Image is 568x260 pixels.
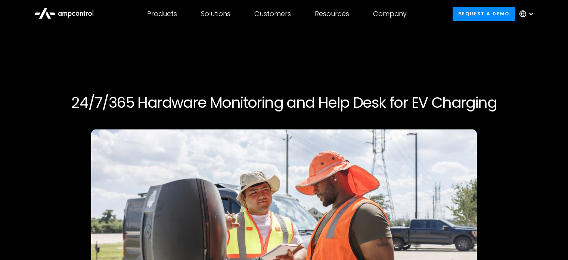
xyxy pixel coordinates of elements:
[57,94,511,111] h1: 24/7/365 Hardware Monitoring and Help Desk for EV Charging
[254,10,291,18] div: Customers
[201,10,230,18] div: Solutions
[147,10,177,18] div: Products
[315,10,349,18] div: Resources
[373,10,407,18] div: Company
[453,7,515,21] a: Request a demo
